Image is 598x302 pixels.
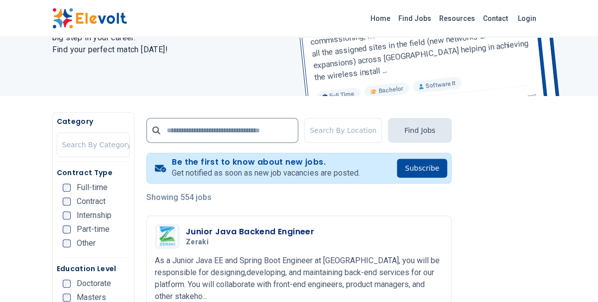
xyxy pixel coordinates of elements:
[57,116,130,126] h5: Category
[172,167,359,179] p: Get notified as soon as new job vacancies are posted.
[77,280,111,288] span: Doctorate
[77,239,96,247] span: Other
[63,294,71,302] input: Masters
[63,211,71,219] input: Internship
[77,294,106,302] span: Masters
[157,226,177,246] img: Zeraki
[394,10,435,26] a: Find Jobs
[77,198,106,205] span: Contract
[57,264,130,274] h5: Education Level
[52,20,287,56] h2: Explore exciting roles with leading companies and take the next big step in your career. Find you...
[63,184,71,192] input: Full-time
[63,239,71,247] input: Other
[366,10,394,26] a: Home
[57,168,130,178] h5: Contract Type
[52,8,127,29] img: Elevolt
[146,192,452,203] p: Showing 554 jobs
[172,157,359,167] h4: Be the first to know about new jobs.
[77,225,110,233] span: Part-time
[77,211,112,219] span: Internship
[186,238,209,247] span: Zeraki
[63,198,71,205] input: Contract
[435,10,479,26] a: Resources
[397,159,447,178] button: Subscribe
[388,118,452,143] button: Find Jobs
[77,184,108,192] span: Full-time
[63,225,71,233] input: Part-time
[479,10,512,26] a: Contact
[512,8,542,28] a: Login
[548,254,598,302] iframe: Chat Widget
[63,280,71,288] input: Doctorate
[186,226,314,238] h3: Junior Java Backend Engineer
